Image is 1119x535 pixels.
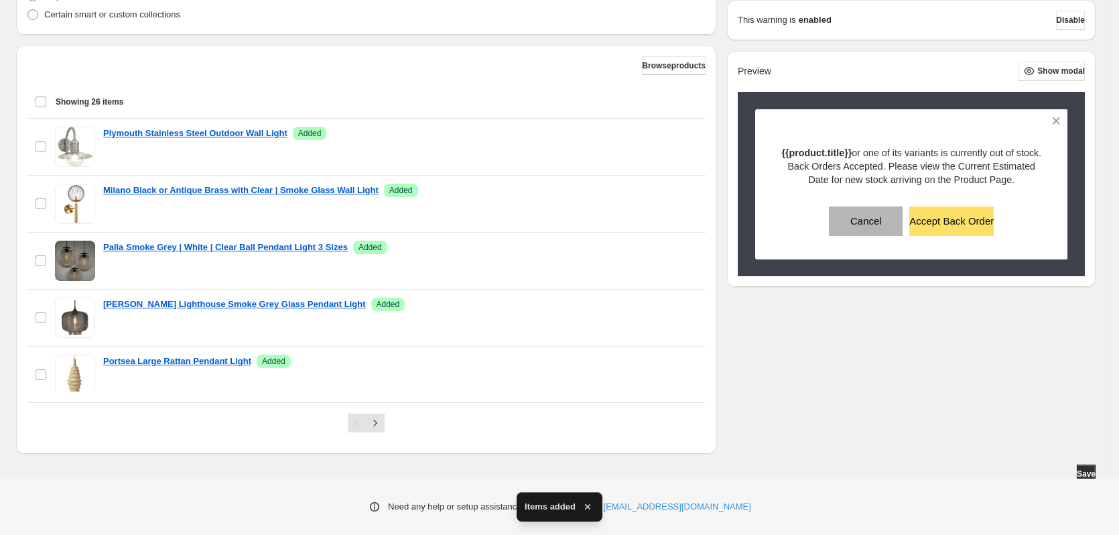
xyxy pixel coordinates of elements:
button: Browseproducts [642,56,706,75]
span: Items added [525,500,576,514]
span: Added [298,128,322,139]
span: Disable [1056,15,1085,25]
button: Accept Back Order [909,206,994,236]
a: Plymouth Stainless Steel Outdoor Wall Light [103,127,287,140]
button: Next [366,414,385,432]
button: Cancel [829,206,903,236]
span: Show modal [1037,66,1085,76]
a: [PERSON_NAME] Lighthouse Smoke Grey Glass Pendant Light [103,298,366,311]
span: Browse products [642,60,706,71]
a: [EMAIL_ADDRESS][DOMAIN_NAME] [604,500,751,514]
span: Save [1077,469,1096,479]
p: or one of its variants is currently out of stock. Back Orders Accepted. Please view the Current E... [779,146,1045,186]
button: Show modal [1018,62,1085,80]
p: Certain smart or custom collections [44,8,180,21]
strong: enabled [799,13,832,27]
img: Palla Smoke Grey | White | Clear Ball Pendant Light 3 Sizes [55,241,95,281]
img: Plymouth Stainless Steel Outdoor Wall Light [55,127,95,167]
span: Showing 26 items [56,97,123,107]
span: Added [262,356,285,367]
a: Milano Black or Antique Brass with Clear | Smoke Glass Wall Light [103,184,379,197]
p: This warning is [738,13,796,27]
button: Disable [1056,11,1085,29]
a: Palla Smoke Grey | White | Clear Ball Pendant Light 3 Sizes [103,241,348,254]
h2: Preview [738,66,771,77]
button: Save [1077,465,1096,483]
a: Portsea Large Rattan Pendant Light [103,355,251,368]
img: Milano Black or Antique Brass with Clear | Smoke Glass Wall Light [55,184,95,224]
strong: {{product.title}} [781,147,852,158]
span: Added [389,185,413,196]
span: Added [377,299,400,310]
img: Portsea Large Rattan Pendant Light [55,355,95,395]
span: Added [358,242,382,253]
img: Elza Lighthouse Smoke Grey Glass Pendant Light [55,298,95,338]
nav: Pagination [348,414,385,432]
